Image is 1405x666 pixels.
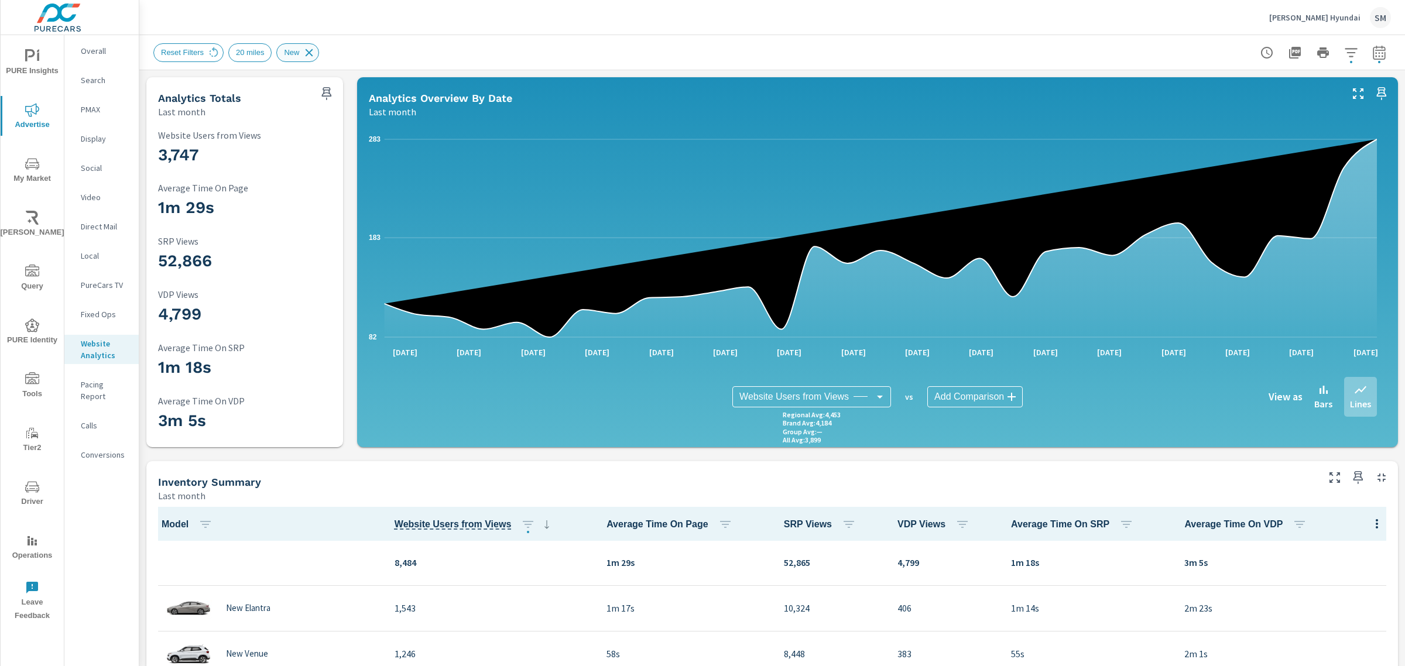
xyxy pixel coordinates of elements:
div: SM [1370,7,1391,28]
p: Website Analytics [81,338,129,361]
p: [DATE] [1281,346,1322,358]
text: 183 [369,234,381,242]
h3: 3m 5s [158,411,331,431]
p: Bars [1314,397,1332,411]
button: Apply Filters [1339,41,1363,64]
p: Lines [1350,397,1371,411]
p: 52,865 [784,555,879,569]
p: [DATE] [705,346,746,358]
div: Reset Filters [153,43,224,62]
p: Regional Avg : 4,453 [783,411,841,419]
h5: Inventory Summary [158,476,261,488]
p: [DATE] [897,346,938,358]
h3: 52,866 [158,251,331,271]
p: 1m 29s [606,555,765,569]
p: 1m 18s [1011,555,1166,569]
p: Local [81,250,129,262]
p: 2m 1s [1184,647,1384,661]
span: Website User is counting unique users per vehicle. A user may view multiple vehicles in one sessi... [395,517,512,531]
span: Query [4,265,60,293]
button: Minimize Widget [1372,468,1391,487]
img: glamour [165,591,212,626]
p: Video [81,191,129,203]
p: 1m 17s [606,601,765,615]
span: Leave Feedback [4,581,60,623]
button: Select Date Range [1368,41,1391,64]
p: [DATE] [1089,346,1130,358]
p: VDP Views [158,289,331,300]
p: [DATE] [577,346,618,358]
div: Display [64,130,139,147]
text: 283 [369,135,381,143]
div: New [276,43,319,62]
p: Conversions [81,449,129,461]
div: Social [64,159,139,177]
div: nav menu [1,35,64,627]
p: Pacing Report [81,379,129,402]
p: Group Avg : — [783,428,823,436]
p: New Venue [226,648,268,659]
p: Last month [158,489,205,503]
p: PureCars TV [81,279,129,291]
span: Average Time On VDP [1184,517,1349,531]
p: All Avg : 3,899 [783,436,821,444]
div: Add Comparison [927,386,1023,407]
p: [DATE] [1345,346,1386,358]
p: Website Users from Views [158,130,331,140]
div: Local [64,247,139,265]
p: [DATE] [1025,346,1066,358]
p: New Elantra [226,603,270,613]
p: [DATE] [1217,346,1258,358]
p: 8,484 [395,555,588,569]
h3: 4,799 [158,304,331,324]
span: Website Users from Views [395,517,554,531]
span: 20 miles [229,48,271,57]
p: 383 [897,647,992,661]
p: Average Time On Page [158,183,331,193]
p: [DATE] [769,346,810,358]
h3: 1m 18s [158,358,331,377]
div: Website Users from Views [732,386,891,407]
p: 1,543 [395,601,588,615]
button: Make Fullscreen [1325,468,1344,487]
p: [DATE] [833,346,874,358]
div: Video [64,188,139,206]
span: Driver [4,480,60,509]
span: [PERSON_NAME] [4,211,60,239]
span: SRP Views [784,517,861,531]
p: 55s [1011,647,1166,661]
p: 1m 14s [1011,601,1166,615]
p: Last month [158,105,205,119]
span: PURE Identity [4,318,60,347]
span: Model [162,517,217,531]
div: Conversions [64,446,139,464]
p: [DATE] [513,346,554,358]
div: Fixed Ops [64,305,139,323]
div: Calls [64,417,139,434]
div: Pacing Report [64,376,139,405]
p: Last month [369,105,416,119]
p: Social [81,162,129,174]
span: Save this to your personalized report [317,84,336,103]
p: 2m 23s [1184,601,1384,615]
p: SRP Views [158,236,331,246]
div: Overall [64,42,139,60]
div: PureCars TV [64,276,139,294]
p: Overall [81,45,129,57]
text: 82 [369,333,377,341]
button: Print Report [1311,41,1335,64]
p: Brand Avg : 4,184 [783,419,831,427]
p: 10,324 [784,601,879,615]
p: Search [81,74,129,86]
p: PMAX [81,104,129,115]
span: Operations [4,534,60,562]
p: [DATE] [385,346,426,358]
p: vs [891,392,927,402]
p: Average Time On VDP [158,396,331,406]
p: [DATE] [1153,346,1194,358]
button: Make Fullscreen [1349,84,1368,103]
h3: 3,747 [158,145,331,165]
span: Add Comparison [934,391,1004,403]
h6: View as [1269,391,1303,403]
span: Advertise [4,103,60,132]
